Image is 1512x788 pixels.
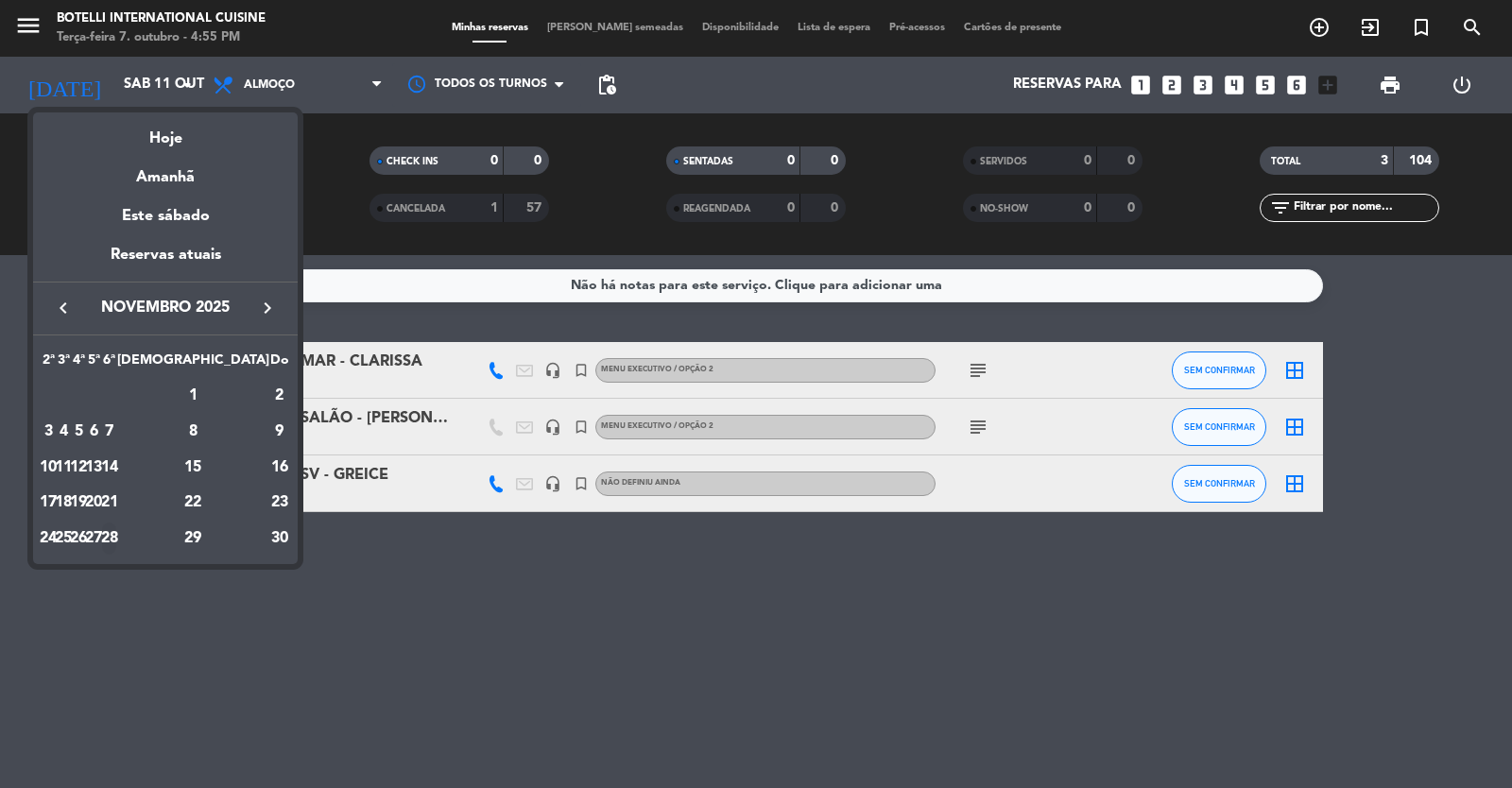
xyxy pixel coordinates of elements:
[71,485,86,521] td: 19 de novembro de 2025
[117,414,269,450] td: 8 de novembro de 2025
[117,378,269,414] td: 1 de novembro de 2025
[102,450,117,486] td: 14 de novembro de 2025
[102,522,116,555] div: 28
[33,190,298,243] div: Este sábado
[56,521,71,557] td: 25 de novembro de 2025
[72,452,86,484] div: 12
[87,416,101,448] div: 6
[71,350,86,379] th: Quarta-feira
[71,450,86,486] td: 12 de novembro de 2025
[71,521,86,557] td: 26 de novembro de 2025
[270,487,289,519] div: 23
[269,521,290,557] td: 30 de novembro de 2025
[102,452,116,484] div: 14
[125,416,262,448] div: 8
[33,112,298,151] div: Hoje
[102,487,116,519] div: 21
[41,414,56,450] td: 3 de novembro de 2025
[57,452,71,484] div: 11
[42,452,56,484] div: 10
[72,522,86,555] div: 26
[41,378,117,414] td: NOV
[269,450,290,486] td: 16 de novembro de 2025
[42,522,56,555] div: 24
[72,416,86,448] div: 5
[117,450,269,486] td: 15 de novembro de 2025
[86,350,101,379] th: Quinta-feira
[269,485,290,521] td: 23 de novembro de 2025
[52,297,75,319] i: keyboard_arrow_left
[56,450,71,486] td: 11 de novembro de 2025
[270,522,289,555] div: 30
[269,414,290,450] td: 9 de novembro de 2025
[125,522,262,555] div: 29
[71,414,86,450] td: 5 de novembro de 2025
[270,380,289,412] div: 2
[102,521,117,557] td: 28 de novembro de 2025
[41,350,56,379] th: Segunda-feira
[269,378,290,414] td: 2 de novembro de 2025
[72,487,86,519] div: 19
[87,487,101,519] div: 20
[87,522,101,555] div: 27
[56,350,71,379] th: Terça-feira
[117,350,269,379] th: Sábado
[250,296,284,320] button: keyboard_arrow_right
[86,414,101,450] td: 6 de novembro de 2025
[57,522,71,555] div: 25
[86,521,101,557] td: 27 de novembro de 2025
[42,487,56,519] div: 17
[125,487,262,519] div: 22
[41,485,56,521] td: 17 de novembro de 2025
[33,243,298,282] div: Reservas atuais
[41,450,56,486] td: 10 de novembro de 2025
[117,521,269,557] td: 29 de novembro de 2025
[80,296,250,320] span: novembro 2025
[86,450,101,486] td: 13 de novembro de 2025
[56,485,71,521] td: 18 de novembro de 2025
[56,414,71,450] td: 4 de novembro de 2025
[41,521,56,557] td: 24 de novembro de 2025
[57,487,71,519] div: 18
[270,452,289,484] div: 16
[269,350,290,379] th: Domingo
[42,416,56,448] div: 3
[87,452,101,484] div: 13
[256,297,279,319] i: keyboard_arrow_right
[270,416,289,448] div: 9
[57,416,71,448] div: 4
[102,350,117,379] th: Sexta-feira
[33,151,298,190] div: Amanhã
[102,414,117,450] td: 7 de novembro de 2025
[86,485,101,521] td: 20 de novembro de 2025
[125,380,262,412] div: 1
[125,452,262,484] div: 15
[117,485,269,521] td: 22 de novembro de 2025
[102,485,117,521] td: 21 de novembro de 2025
[102,416,116,448] div: 7
[46,296,80,320] button: keyboard_arrow_left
